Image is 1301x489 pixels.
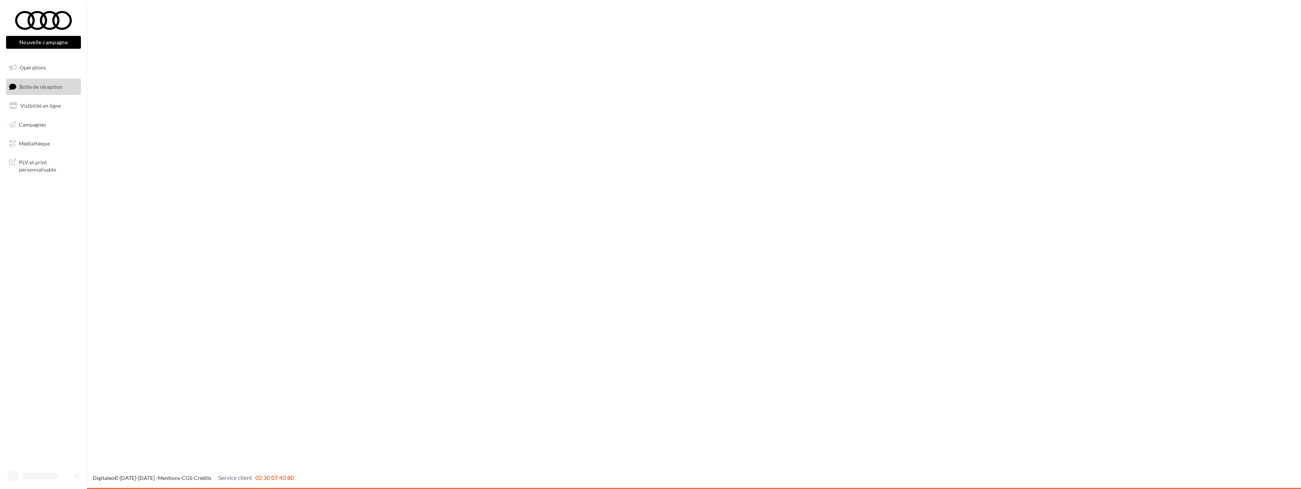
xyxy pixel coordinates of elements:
[19,83,62,90] span: Boîte de réception
[5,79,82,95] a: Boîte de réception
[218,474,252,481] span: Service client
[194,475,211,481] a: Crédits
[20,102,61,109] span: Visibilité en ligne
[5,98,82,114] a: Visibilité en ligne
[158,475,180,481] a: Mentions
[255,474,294,481] span: 02 30 07 43 80
[6,36,81,49] button: Nouvelle campagne
[19,157,78,173] span: PLV et print personnalisable
[5,136,82,152] a: Médiathèque
[5,60,82,76] a: Opérations
[19,140,50,146] span: Médiathèque
[93,475,114,481] a: Digitaleo
[182,475,192,481] a: CGS
[93,475,294,481] span: © [DATE]-[DATE] - - -
[5,154,82,176] a: PLV et print personnalisable
[19,121,46,128] span: Campagnes
[5,117,82,133] a: Campagnes
[20,64,46,71] span: Opérations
